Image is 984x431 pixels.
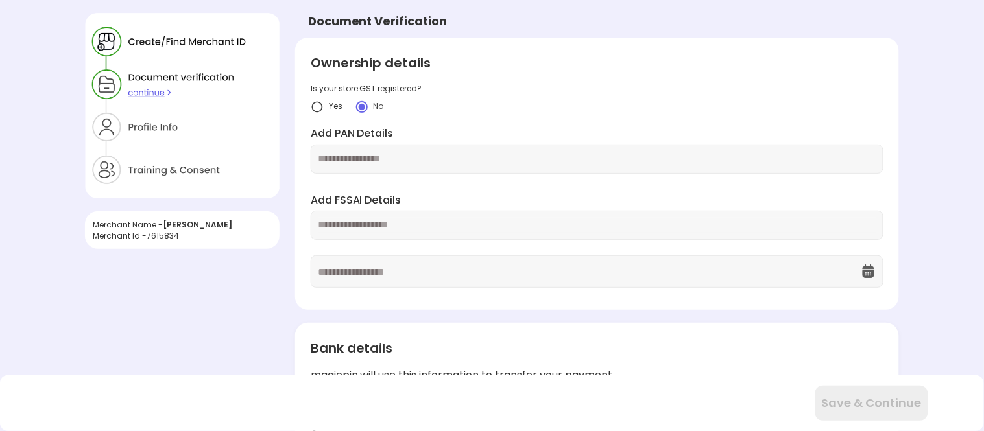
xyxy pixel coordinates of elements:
[311,368,883,383] div: magicpin will use this information to transfer your payment
[85,13,280,198] img: xZtaNGYO7ZEa_Y6BGN0jBbY4tz3zD8CMWGtK9DYT203r_wSWJgC64uaYzQv0p6I5U3yzNyQZ90jnSGEji8ItH6xpax9JibOI_...
[329,100,342,111] span: Yes
[163,219,232,230] span: [PERSON_NAME]
[311,83,883,94] div: Is your store GST registered?
[374,100,384,111] span: No
[311,193,883,208] label: Add FSSAI Details
[311,100,324,113] img: yidvdI1b1At5fYgYeHdauqyvT_pgttO64BpF2mcDGQwz_NKURL8lp7m2JUJk3Onwh4FIn8UgzATYbhG5vtZZpSXeknhWnnZDd...
[93,219,272,230] div: Merchant Name -
[308,13,448,30] div: Document Verification
[311,338,883,358] div: Bank details
[861,264,876,279] img: OcXK764TI_dg1n3pJKAFuNcYfYqBKGvmbXteblFrPew4KBASBbPUoKPFDRZzLe5z5khKOkBCrBseVNl8W_Mqhk0wgJF92Dyy9...
[93,230,272,241] div: Merchant Id - 7615834
[815,386,928,421] button: Save & Continue
[311,126,883,141] label: Add PAN Details
[355,100,368,113] img: crlYN1wOekqfTXo2sKdO7mpVD4GIyZBlBCY682TI1bTNaOsxckEXOmACbAD6EYcPGHR5wXB9K-wSeRvGOQTikGGKT-kEDVP-b...
[311,53,883,73] div: Ownership details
